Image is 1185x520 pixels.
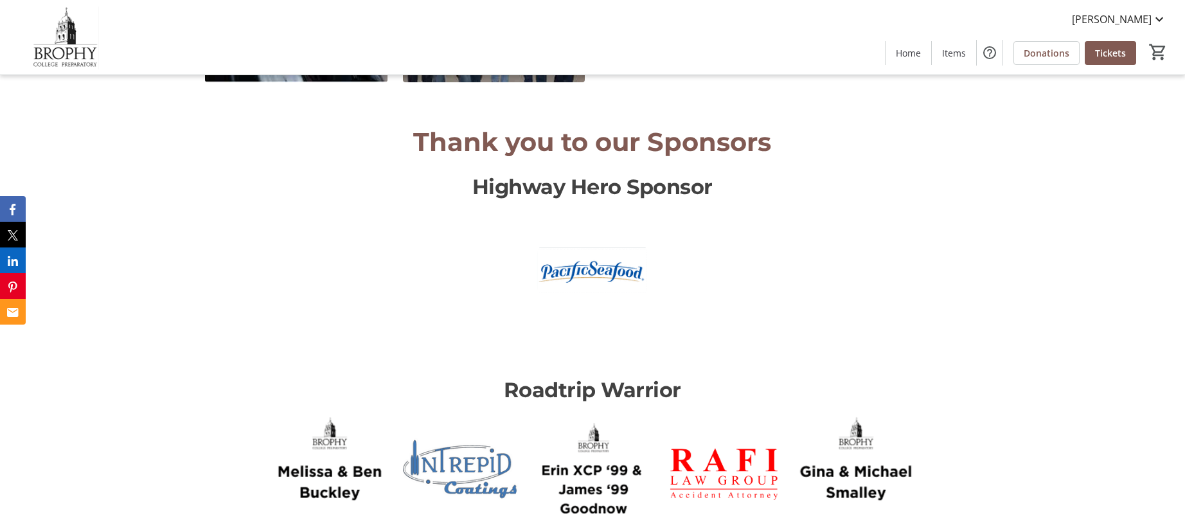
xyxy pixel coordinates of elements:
img: logo [535,213,651,329]
span: [PERSON_NAME] [1072,12,1152,27]
a: Donations [1013,41,1080,65]
a: Items [932,41,976,65]
a: Tickets [1085,41,1136,65]
span: Tickets [1095,46,1126,60]
p: Highway Hero Sponsor [205,172,979,202]
span: Home [896,46,921,60]
span: Roadtrip Warrior [504,377,681,402]
img: Brophy College Preparatory 's Logo [8,5,122,69]
button: Help [977,40,1002,66]
a: Home [886,41,931,65]
span: Donations [1024,46,1069,60]
span: Items [942,46,966,60]
button: [PERSON_NAME] [1062,9,1177,30]
span: Thank you to our Sponsors [413,126,771,157]
button: Cart [1146,40,1170,64]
